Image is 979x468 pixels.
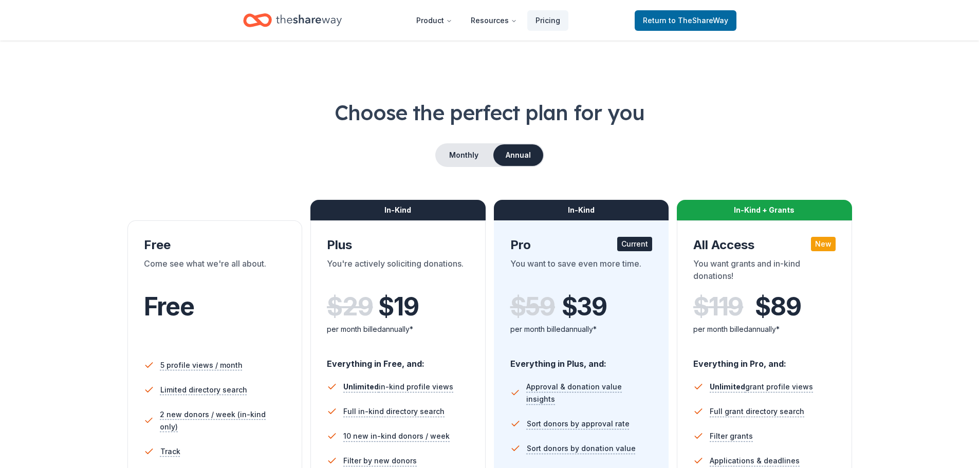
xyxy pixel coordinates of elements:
[160,384,247,396] span: Limited directory search
[677,200,852,220] div: In-Kind + Grants
[710,430,753,442] span: Filter grants
[327,323,469,335] div: per month billed annually*
[527,10,568,31] a: Pricing
[693,323,836,335] div: per month billed annually*
[243,8,342,32] a: Home
[343,382,379,391] span: Unlimited
[343,455,417,467] span: Filter by new donors
[643,14,728,27] span: Return
[144,257,286,286] div: Come see what we're all about.
[378,292,418,321] span: $ 19
[343,405,445,418] span: Full in-kind directory search
[710,382,813,391] span: grant profile views
[463,10,525,31] button: Resources
[510,323,653,335] div: per month billed annually*
[144,237,286,253] div: Free
[755,292,801,321] span: $ 89
[669,16,728,25] span: to TheShareWay
[710,455,800,467] span: Applications & deadlines
[710,405,804,418] span: Full grant directory search
[408,8,568,32] nav: Main
[693,237,836,253] div: All Access
[408,10,460,31] button: Product
[343,382,453,391] span: in-kind profile views
[310,200,486,220] div: In-Kind
[343,430,450,442] span: 10 new in-kind donors / week
[617,237,652,251] div: Current
[160,359,243,371] span: 5 profile views / month
[493,144,543,166] button: Annual
[41,98,938,127] h1: Choose the perfect plan for you
[710,382,745,391] span: Unlimited
[811,237,836,251] div: New
[327,257,469,286] div: You're actively soliciting donations.
[693,257,836,286] div: You want grants and in-kind donations!
[635,10,736,31] a: Returnto TheShareWay
[510,237,653,253] div: Pro
[527,418,630,430] span: Sort donors by approval rate
[327,349,469,370] div: Everything in Free, and:
[144,291,194,322] span: Free
[510,257,653,286] div: You want to save even more time.
[510,349,653,370] div: Everything in Plus, and:
[327,237,469,253] div: Plus
[160,408,286,433] span: 2 new donors / week (in-kind only)
[562,292,607,321] span: $ 39
[527,442,636,455] span: Sort donors by donation value
[693,349,836,370] div: Everything in Pro, and:
[436,144,491,166] button: Monthly
[526,381,652,405] span: Approval & donation value insights
[494,200,669,220] div: In-Kind
[160,445,180,458] span: Track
